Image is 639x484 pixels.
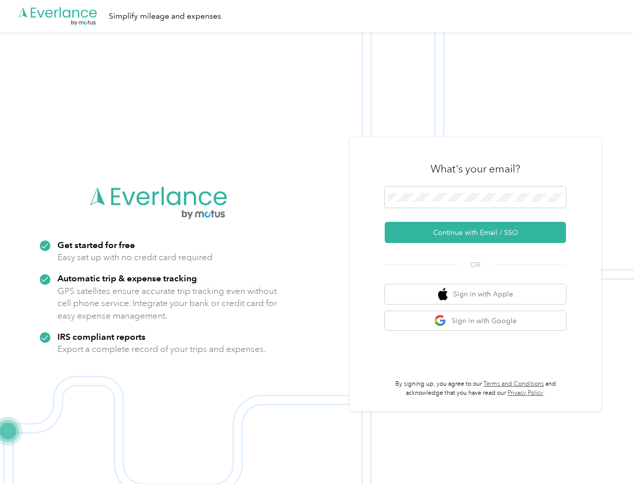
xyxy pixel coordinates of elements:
span: OR [458,260,493,270]
button: apple logoSign in with Apple [385,284,566,304]
button: google logoSign in with Google [385,311,566,331]
strong: Automatic trip & expense tracking [57,273,197,283]
a: Terms and Conditions [483,380,544,388]
strong: IRS compliant reports [57,331,146,342]
p: Export a complete record of your trips and expenses. [57,343,266,355]
a: Privacy Policy [508,389,543,397]
button: Continue with Email / SSO [385,222,566,243]
strong: Get started for free [57,239,135,250]
p: By signing up, you agree to our and acknowledge that you have read our . [385,380,566,397]
img: google logo [434,315,447,327]
h3: What's your email? [431,162,520,176]
div: Simplify mileage and expenses [109,10,221,23]
p: GPS satellites ensure accurate trip tracking even without cell phone service. Integrate your bank... [57,285,277,322]
img: apple logo [438,288,448,300]
p: Easy set up with no credit card required [57,251,212,264]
